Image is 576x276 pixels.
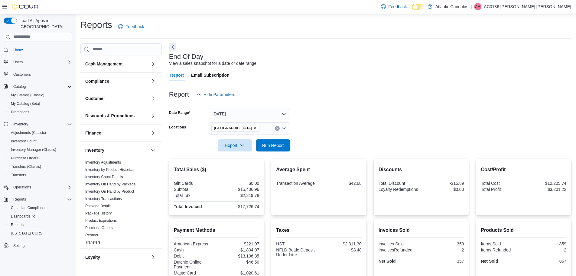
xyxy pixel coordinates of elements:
[8,163,72,170] span: Transfers (Classic)
[525,259,566,264] div: 857
[435,3,468,10] p: Atlantic Cannabis
[422,259,464,264] div: 357
[481,187,522,192] div: Total Profit
[8,221,72,228] span: Reports
[475,3,480,10] span: AM
[174,227,259,234] h2: Payment Methods
[191,69,229,81] span: Email Subscription
[85,95,148,101] button: Customer
[412,4,425,10] input: Dark Mode
[8,91,47,99] a: My Catalog (Classic)
[85,218,117,223] a: Product Expirations
[8,138,72,145] span: Inventory Count
[8,163,44,170] a: Transfers (Classic)
[85,211,112,215] a: Package History
[379,259,396,264] strong: Net Sold
[8,213,72,220] span: Dashboards
[209,108,290,120] button: [DATE]
[85,240,100,244] a: Transfers
[6,137,74,145] button: Inventory Count
[174,166,259,173] h2: Total Sales ($)
[11,205,47,210] span: Canadian Compliance
[85,61,148,67] button: Cash Management
[11,196,28,203] button: Reports
[80,19,112,31] h1: Reports
[11,121,72,128] span: Inventory
[11,83,72,90] span: Catalog
[8,230,45,237] a: [US_STATE] CCRS
[1,70,74,79] button: Customers
[253,126,257,130] button: Remove Galway from selection in this group
[481,241,522,246] div: Items Sold
[85,95,105,101] h3: Customer
[85,130,148,136] button: Finance
[218,204,259,209] div: $17,726.74
[481,259,498,264] strong: Net Sold
[11,222,24,227] span: Reports
[6,221,74,229] button: Reports
[6,99,74,108] button: My Catalog (Beta)
[8,129,48,136] a: Adjustments (Classic)
[256,139,290,151] button: Run Report
[379,248,420,252] div: InvoicesRefunded
[85,160,121,165] span: Inventory Adjustments
[169,53,203,60] h3: End Of Day
[85,225,113,230] span: Purchase Orders
[169,91,189,98] h3: Report
[85,113,148,119] button: Discounts & Promotions
[150,254,157,261] button: Loyalty
[1,58,74,66] button: Users
[174,204,202,209] strong: Total Invoiced
[11,214,35,219] span: Dashboards
[13,60,23,65] span: Users
[174,181,215,186] div: Gift Cards
[169,110,190,115] label: Date Range
[11,173,26,178] span: Transfers
[1,120,74,128] button: Inventory
[13,243,26,248] span: Settings
[13,185,31,190] span: Operations
[85,78,109,84] h3: Compliance
[6,154,74,162] button: Purchase Orders
[174,193,215,198] div: Total Tax
[8,108,72,116] span: Promotions
[6,171,74,179] button: Transfers
[474,3,481,10] div: AC0136 McGreeghan Emma
[218,260,259,264] div: $46.50
[388,4,407,10] span: Feedback
[379,187,420,192] div: Loyalty Redemptions
[422,181,464,186] div: -$15.89
[85,189,134,194] a: Inventory On Hand by Product
[170,69,184,81] span: Report
[6,108,74,116] button: Promotions
[1,241,74,250] button: Settings
[85,204,112,208] a: Package Details
[8,108,32,116] a: Promotions
[85,175,123,179] a: Inventory Count Details
[6,229,74,238] button: [US_STATE] CCRS
[4,43,72,266] nav: Complex example
[17,18,72,30] span: Load All Apps in [GEOGRAPHIC_DATA]
[174,241,215,246] div: American Express
[8,155,72,162] span: Purchase Orders
[85,167,135,172] span: Inventory by Product Historical
[484,3,571,10] p: AC0136 [PERSON_NAME] [PERSON_NAME]
[6,204,74,212] button: Canadian Compliance
[85,218,117,223] span: Product Expirations
[85,130,101,136] h3: Finance
[85,254,100,260] h3: Loyalty
[218,139,252,151] button: Export
[85,233,98,237] a: Reorder
[6,145,74,154] button: Inventory Manager (Classic)
[320,181,362,186] div: $42.68
[525,181,566,186] div: $12,205.74
[276,166,362,173] h2: Average Spent
[6,128,74,137] button: Adjustments (Classic)
[525,248,566,252] div: 2
[150,95,157,102] button: Customer
[11,164,41,169] span: Transfers (Classic)
[13,84,26,89] span: Catalog
[379,166,464,173] h2: Discounts
[8,221,26,228] a: Reports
